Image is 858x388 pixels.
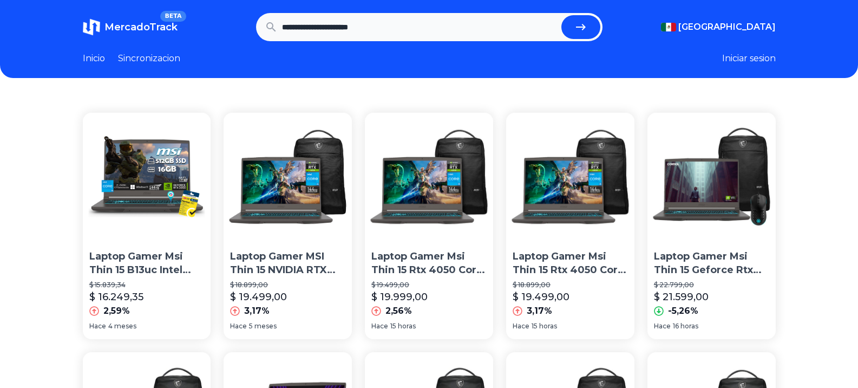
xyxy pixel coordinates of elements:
[224,113,352,339] a: Laptop Gamer MSI Thin 15 NVIDIA RTX 4050 Intel Core i5 12450H 16GB RAM 512GB SSD 15.6" 165Hz Wind...
[230,281,345,289] p: $ 18.899,00
[654,322,671,331] span: Hace
[527,305,552,318] p: 3,17%
[103,305,130,318] p: 2,59%
[668,305,698,318] p: -5,26%
[83,113,211,241] img: Laptop Gamer Msi Thin 15 B13uc Intel Core I5-13420h 512gb Ssd 16gb Ram Geforce Rtx 3050 Full Hd 1...
[224,113,352,241] img: Laptop Gamer MSI Thin 15 NVIDIA RTX 4050 Intel Core i5 12450H 16GB RAM 512GB SSD 15.6" 165Hz Wind...
[365,113,493,339] a: Laptop Gamer Msi Thin 15 Rtx 4050 Core I5 16gb 512gb MochilaLaptop Gamer Msi Thin 15 Rtx 4050 Cor...
[654,250,769,277] p: Laptop Gamer Msi Thin 15 Geforce Rtx 4050 Intel Core I5 12450h Ram 32gb 1.4tb Ssd 15.6 144hz Wind...
[722,52,776,65] button: Iniciar sesion
[244,305,270,318] p: 3,17%
[249,322,277,331] span: 5 meses
[104,21,178,33] span: MercadoTrack
[513,281,628,289] p: $ 18.899,00
[678,21,776,34] span: [GEOGRAPHIC_DATA]
[513,289,569,305] p: $ 19.499,00
[230,289,287,305] p: $ 19.499,00
[673,322,698,331] span: 16 horas
[83,18,100,36] img: MercadoTrack
[647,113,776,241] img: Laptop Gamer Msi Thin 15 Geforce Rtx 4050 Intel Core I5 12450h Ram 32gb 1.4tb Ssd 15.6 144hz Wind...
[371,250,487,277] p: Laptop Gamer Msi Thin 15 Rtx 4050 Core I5 16gb 512gb Mochila
[532,322,557,331] span: 15 horas
[654,281,769,289] p: $ 22.799,00
[89,289,143,305] p: $ 16.249,35
[506,113,634,241] img: Laptop Gamer Msi Thin 15 Rtx 4050 Core I5 16gb 512gb Mochila
[83,18,178,36] a: MercadoTrackBETA
[230,250,345,277] p: Laptop Gamer MSI Thin 15 NVIDIA RTX 4050 Intel Core i5 12450H 16GB RAM 512GB SSD 15.6" 165Hz Wind...
[647,113,776,339] a: Laptop Gamer Msi Thin 15 Geforce Rtx 4050 Intel Core I5 12450h Ram 32gb 1.4tb Ssd 15.6 144hz Wind...
[390,322,416,331] span: 15 horas
[661,23,676,31] img: Mexico
[160,11,186,22] span: BETA
[513,250,628,277] p: Laptop Gamer Msi Thin 15 Rtx 4050 Core I5 16gb 512gb Mochila
[83,52,105,65] a: Inicio
[89,281,205,289] p: $ 15.839,34
[83,113,211,339] a: Laptop Gamer Msi Thin 15 B13uc Intel Core I5-13420h 512gb Ssd 16gb Ram Geforce Rtx 3050 Full Hd 1...
[385,305,412,318] p: 2,56%
[654,289,709,305] p: $ 21.599,00
[89,322,106,331] span: Hace
[371,289,428,305] p: $ 19.999,00
[108,322,136,331] span: 4 meses
[371,322,388,331] span: Hace
[89,250,205,277] p: Laptop Gamer Msi Thin 15 B13uc Intel Core I5-13420h 512gb Ssd 16gb Ram Geforce Rtx 3050 Full Hd 1...
[230,322,247,331] span: Hace
[365,113,493,241] img: Laptop Gamer Msi Thin 15 Rtx 4050 Core I5 16gb 512gb Mochila
[371,281,487,289] p: $ 19.499,00
[513,322,529,331] span: Hace
[118,52,180,65] a: Sincronizacion
[506,113,634,339] a: Laptop Gamer Msi Thin 15 Rtx 4050 Core I5 16gb 512gb MochilaLaptop Gamer Msi Thin 15 Rtx 4050 Cor...
[661,21,776,34] button: [GEOGRAPHIC_DATA]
